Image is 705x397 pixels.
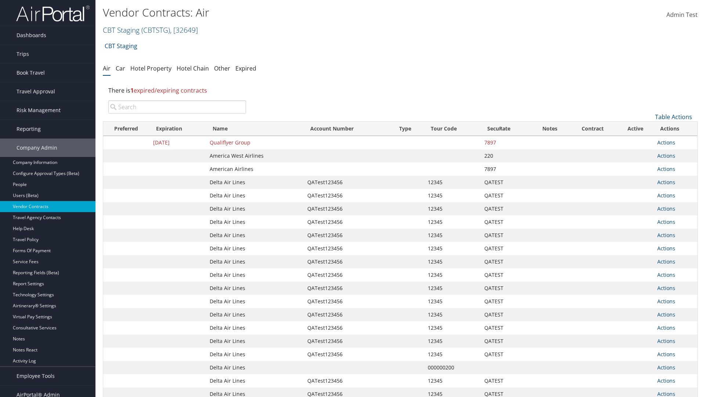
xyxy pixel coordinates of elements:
[424,215,481,229] td: 12345
[214,64,230,72] a: Other
[655,113,692,121] a: Table Actions
[17,101,61,119] span: Risk Management
[481,136,532,149] td: 7897
[206,202,304,215] td: Delta Air Lines
[657,258,675,265] a: Actions
[206,361,304,374] td: Delta Air Lines
[170,25,198,35] span: , [ 32649 ]
[103,81,698,100] div: There is
[424,295,481,308] td: 12345
[206,348,304,361] td: Delta Air Lines
[481,242,532,255] td: QATEST
[130,86,134,94] strong: 1
[424,361,481,374] td: 000000200
[103,25,198,35] a: CBT Staging
[17,367,55,385] span: Employee Tools
[657,285,675,292] a: Actions
[206,268,304,282] td: Delta Air Lines
[304,189,393,202] td: QATest123456
[481,255,532,268] td: QATEST
[424,202,481,215] td: 12345
[481,348,532,361] td: QATEST
[103,64,111,72] a: Air
[304,122,393,136] th: Account Number: activate to sort column ascending
[481,335,532,348] td: QATEST
[130,64,171,72] a: Hotel Property
[657,324,675,331] a: Actions
[481,321,532,335] td: QATEST
[481,176,532,189] td: QATEST
[424,374,481,387] td: 12345
[141,25,170,35] span: ( CBTSTG )
[657,364,675,371] a: Actions
[304,282,393,295] td: QATest123456
[304,295,393,308] td: QATest123456
[393,122,424,136] th: Type: activate to sort column ascending
[206,149,304,162] td: America West Airlines
[424,242,481,255] td: 12345
[149,136,206,149] td: [DATE]
[481,268,532,282] td: QATEST
[206,189,304,202] td: Delta Air Lines
[481,149,532,162] td: 220
[657,337,675,344] a: Actions
[206,136,304,149] td: Qualiflyer Group
[424,348,481,361] td: 12345
[235,64,256,72] a: Expired
[206,335,304,348] td: Delta Air Lines
[177,64,209,72] a: Hotel Chain
[206,229,304,242] td: Delta Air Lines
[532,122,568,136] th: Notes: activate to sort column ascending
[206,295,304,308] td: Delta Air Lines
[206,374,304,387] td: Delta Air Lines
[481,202,532,215] td: QATEST
[666,11,698,19] span: Admin Test
[130,86,207,94] span: expired/expiring contracts
[424,282,481,295] td: 12345
[666,4,698,26] a: Admin Test
[657,377,675,384] a: Actions
[206,255,304,268] td: Delta Air Lines
[657,311,675,318] a: Actions
[149,122,206,136] th: Expiration: activate to sort column descending
[424,229,481,242] td: 12345
[304,229,393,242] td: QATest123456
[424,321,481,335] td: 12345
[657,351,675,358] a: Actions
[206,321,304,335] td: Delta Air Lines
[304,268,393,282] td: QATest123456
[206,308,304,321] td: Delta Air Lines
[424,335,481,348] td: 12345
[657,271,675,278] a: Actions
[206,282,304,295] td: Delta Air Lines
[304,348,393,361] td: QATest123456
[16,5,90,22] img: airportal-logo.png
[206,122,304,136] th: Name: activate to sort column ascending
[17,45,29,63] span: Trips
[304,255,393,268] td: QATest123456
[654,122,697,136] th: Actions
[304,308,393,321] td: QATest123456
[657,245,675,252] a: Actions
[424,255,481,268] td: 12345
[657,152,675,159] a: Actions
[304,335,393,348] td: QATest123456
[304,321,393,335] td: QATest123456
[481,308,532,321] td: QATEST
[304,176,393,189] td: QATest123456
[17,139,57,157] span: Company Admin
[481,189,532,202] td: QATEST
[657,165,675,172] a: Actions
[206,176,304,189] td: Delta Air Lines
[657,298,675,305] a: Actions
[657,139,675,146] a: Actions
[103,5,499,20] h1: Vendor Contracts: Air
[17,26,46,44] span: Dashboards
[657,179,675,186] a: Actions
[304,242,393,255] td: QATest123456
[481,374,532,387] td: QATEST
[424,308,481,321] td: 12345
[206,242,304,255] td: Delta Air Lines
[657,232,675,239] a: Actions
[116,64,125,72] a: Car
